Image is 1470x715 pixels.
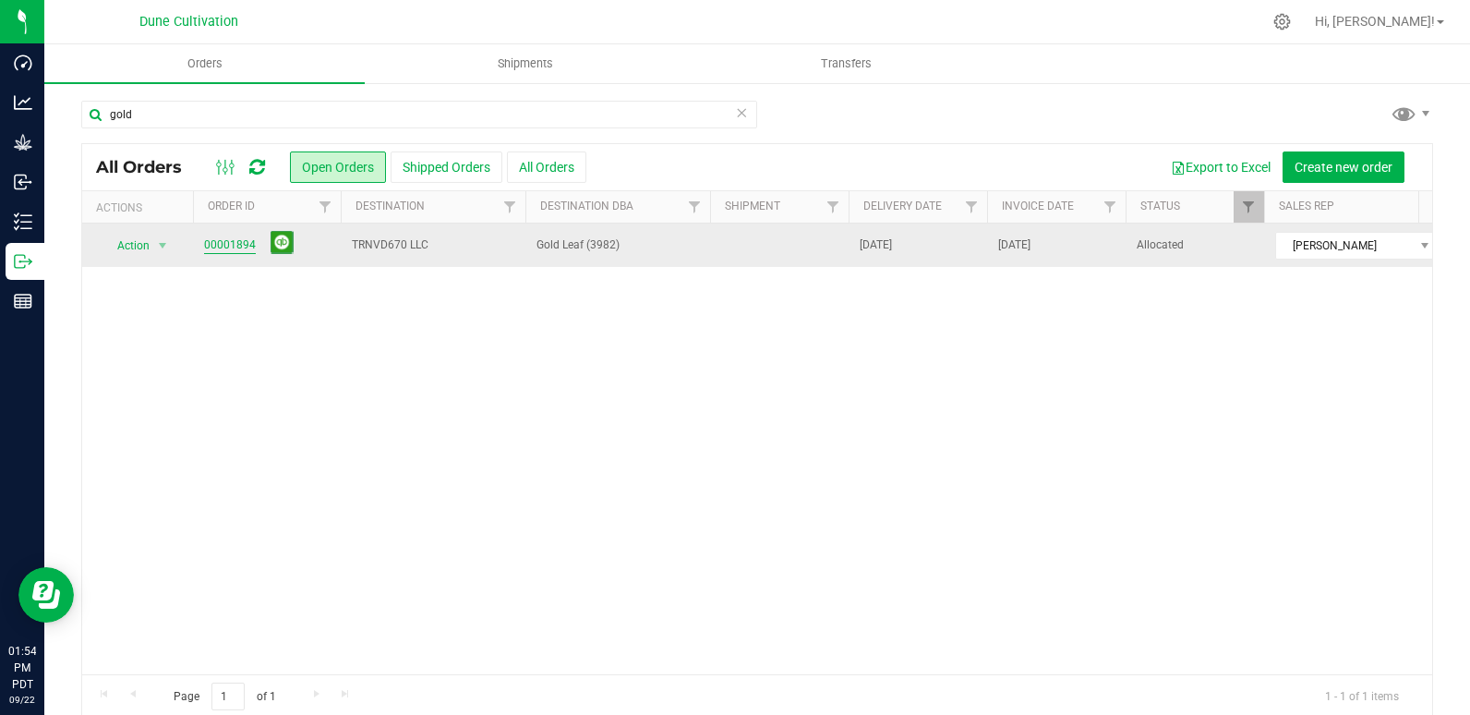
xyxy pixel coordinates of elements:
[365,44,685,83] a: Shipments
[290,151,386,183] button: Open Orders
[680,191,710,223] a: Filter
[310,191,341,223] a: Filter
[96,201,186,214] div: Actions
[998,236,1030,254] span: [DATE]
[8,643,36,693] p: 01:54 PM PDT
[1159,151,1283,183] button: Export to Excel
[507,151,586,183] button: All Orders
[1137,236,1253,254] span: Allocated
[151,233,175,259] span: select
[101,233,151,259] span: Action
[1234,191,1264,223] a: Filter
[818,191,849,223] a: Filter
[355,200,425,212] a: Destination
[96,157,200,177] span: All Orders
[139,14,238,30] span: Dune Cultivation
[208,200,255,212] a: Order ID
[204,236,256,254] a: 00001894
[14,173,32,191] inline-svg: Inbound
[725,200,780,212] a: Shipment
[1095,191,1126,223] a: Filter
[957,191,987,223] a: Filter
[536,236,699,254] span: Gold Leaf (3982)
[158,683,291,711] span: Page of 1
[495,191,525,223] a: Filter
[1279,200,1334,212] a: Sales Rep
[735,101,748,125] span: Clear
[14,252,32,271] inline-svg: Outbound
[540,200,633,212] a: Destination DBA
[18,567,74,623] iframe: Resource center
[352,236,514,254] span: TRNVD670 LLC
[1276,233,1414,259] span: [PERSON_NAME]
[1418,191,1449,223] a: Filter
[1310,683,1414,710] span: 1 - 1 of 1 items
[1140,200,1180,212] a: Status
[686,44,1006,83] a: Transfers
[473,55,578,72] span: Shipments
[14,54,32,72] inline-svg: Dashboard
[863,200,942,212] a: Delivery Date
[860,236,892,254] span: [DATE]
[1002,200,1074,212] a: Invoice Date
[211,683,245,711] input: 1
[14,292,32,310] inline-svg: Reports
[391,151,502,183] button: Shipped Orders
[14,133,32,151] inline-svg: Grow
[1271,13,1294,30] div: Manage settings
[44,44,365,83] a: Orders
[163,55,247,72] span: Orders
[1283,151,1404,183] button: Create new order
[8,693,36,707] p: 09/22
[14,212,32,231] inline-svg: Inventory
[81,101,757,128] input: Search Order ID, Destination, Customer PO...
[14,93,32,112] inline-svg: Analytics
[1315,14,1435,29] span: Hi, [PERSON_NAME]!
[796,55,897,72] span: Transfers
[1295,160,1392,175] span: Create new order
